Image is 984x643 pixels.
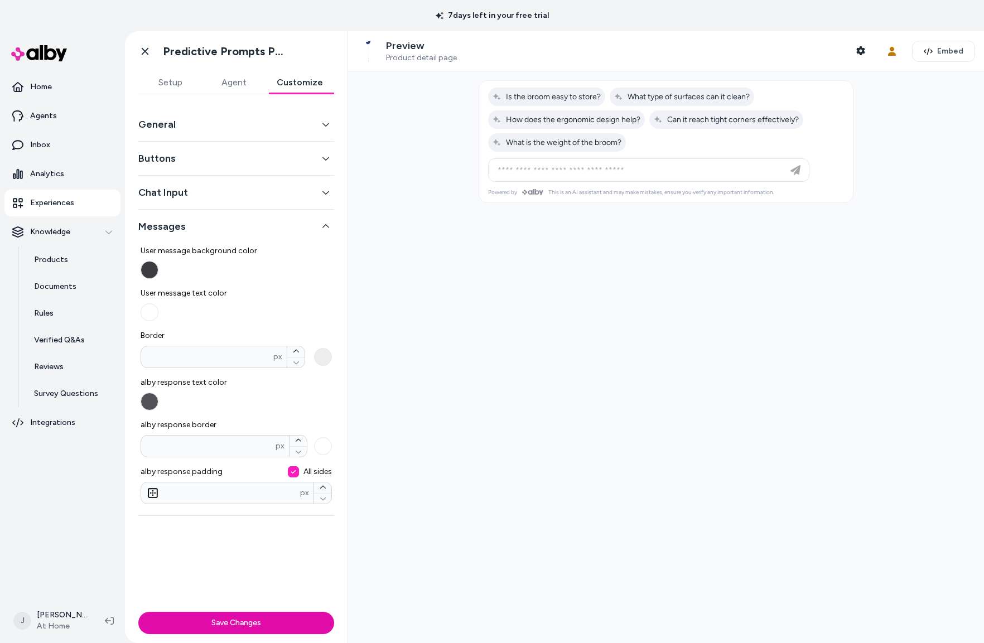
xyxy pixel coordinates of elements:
span: At Home [37,621,87,632]
span: px [273,351,282,362]
p: Survey Questions [34,388,98,399]
img: alby Logo [11,45,67,61]
button: alby response text color [141,393,158,410]
span: px [300,487,309,499]
button: alby response borderpx [290,446,307,457]
input: alby response borderpx [141,441,276,452]
button: User message background color [141,261,158,279]
button: Knowledge [4,219,120,245]
span: User message background color [141,245,332,257]
button: Embed [912,41,975,62]
p: Knowledge [30,226,70,238]
p: Verified Q&As [34,335,85,346]
p: Documents [34,281,76,292]
button: Customize [266,71,334,94]
a: Verified Q&As [23,327,120,354]
button: Agent [202,71,266,94]
h1: Predictive Prompts PDP [163,45,288,59]
span: alby response border [141,419,332,431]
a: Inbox [4,132,120,158]
p: Reviews [34,361,64,373]
button: Buttons [138,151,334,166]
a: Home [4,74,120,100]
p: Analytics [30,168,64,180]
span: px [276,441,284,452]
span: All sides [303,466,332,477]
button: Borderpx [314,348,332,366]
img: Mr. Clean Angle Broom, White, sold by At Home [357,40,379,62]
span: Embed [937,46,963,57]
a: Analytics [4,161,120,187]
button: Messages [138,219,334,234]
button: Chat Input [138,185,334,200]
p: Agents [30,110,57,122]
button: alby response borderpx [290,436,307,446]
p: Products [34,254,68,265]
a: Survey Questions [23,380,120,407]
input: Borderpx [141,351,273,362]
a: Reviews [23,354,120,380]
button: Borderpx [287,346,305,357]
a: Products [23,246,120,273]
a: Experiences [4,190,120,216]
p: Experiences [30,197,74,209]
button: Borderpx [287,357,305,368]
span: Border [141,330,332,341]
label: alby response padding [141,466,332,477]
button: User message text color [141,303,158,321]
a: Documents [23,273,120,300]
p: Preview [386,40,457,52]
p: Rules [34,308,54,319]
p: Integrations [30,417,75,428]
span: Product detail page [386,53,457,63]
button: All sides [288,466,299,477]
button: Save Changes [138,612,334,634]
p: [PERSON_NAME] [37,610,87,621]
span: User message text color [141,288,332,299]
a: Rules [23,300,120,327]
p: 7 days left in your free trial [429,10,556,21]
button: Setup [138,71,202,94]
button: alby response borderpx [314,437,332,455]
a: Integrations [4,409,120,436]
span: alby response text color [141,377,332,388]
div: Messages [138,234,334,506]
p: Inbox [30,139,50,151]
button: J[PERSON_NAME]At Home [7,603,96,639]
span: J [13,612,31,630]
p: Home [30,81,52,93]
a: Agents [4,103,120,129]
button: General [138,117,334,132]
